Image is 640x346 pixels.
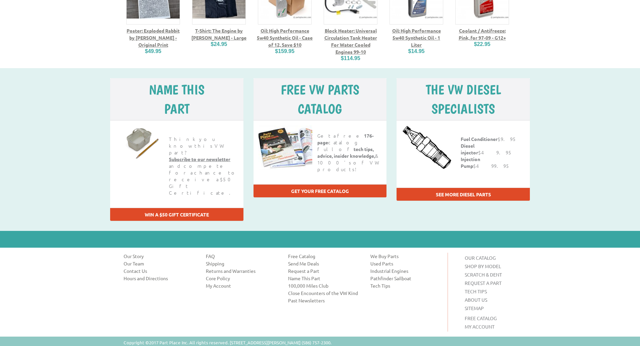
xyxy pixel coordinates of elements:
h6: Think you know this VW part? and compete for a chance to receive a $50 Gift Certificate. [166,132,243,199]
a: TECH TIPS [465,288,487,294]
span: $49.95 [145,48,162,54]
a: OUR CATALOG [465,255,496,261]
a: Returns and Warranties [206,267,278,274]
h5: Specialists [405,101,522,117]
a: SHOP BY MODEL [465,263,501,269]
strong: Diesel injector [461,143,478,155]
span: $24.95 [211,41,227,47]
h5: part [118,101,235,117]
h5: catalog [262,101,379,117]
a: FAQ [206,253,278,259]
a: Block Heater: Universal Circulation Tank Heater For Water Cooled Engines 99-10 [324,28,377,55]
a: Shipping [206,260,278,267]
img: Free catalog! [259,126,313,170]
img: Name this part [115,126,165,159]
div: WIN A $50 GIFT CERTIFICATE [110,208,243,221]
a: Past Newsletters [288,297,360,304]
a: Request a Part [288,267,360,274]
h5: Name this [118,82,235,98]
a: Poster: Exploded Rabbit by [PERSON_NAME] - Original Print [127,28,180,48]
a: See more diesel parts [436,191,491,197]
a: MY ACCOUNT [465,324,495,330]
a: Name This Part [288,275,360,282]
span: $22.95 [474,41,491,47]
strong: tech tips, advice, insider knowledge, [317,146,375,159]
h5: The VW Diesel [405,82,522,98]
a: Oil: High Performance 5w40 Synthetic Oil - 1 Liter [392,28,441,48]
div: Get your free catalog [254,184,387,197]
a: We Buy Parts [370,253,443,259]
h5: free vw parts [262,82,379,98]
a: SCRATCH & DENT [465,271,502,278]
strong: Fuel Conditioner [461,136,498,142]
a: My Account [206,282,278,289]
a: Pathfinder Sailboat [370,275,443,282]
a: 100,000 Miles Club [288,282,360,289]
a: T-Shirt: The Engine by [PERSON_NAME] - Large [191,28,246,41]
a: Send Me Deals [288,260,360,267]
img: VW Diesel Specialists [402,126,452,170]
a: Close Encounters of the VW Kind [288,290,360,296]
a: Tech Tips [370,282,443,289]
a: Free Catalog [288,253,360,259]
a: FREE CATALOG [465,315,497,321]
a: Our Team [124,260,196,267]
p: Copyright ©2017 Part Place Inc. All rights reserved. [STREET_ADDRESS][PERSON_NAME] (586) 757-2300. [124,339,331,346]
span: $159.95 [275,48,294,54]
span: $14.95 [408,48,425,54]
span: $114.95 [341,55,360,61]
a: Coolant / Antifreeze: Pink, for 97-09 - G12+ [459,28,506,41]
a: ABOUT US [465,297,487,303]
h6: Get a free catalog full of & 1000's of VW products! [314,129,381,176]
a: SITEMAP [465,305,484,311]
a: REQUEST A PART [465,280,502,286]
a: Subscribe to our newsletter [169,156,230,162]
strong: 176-page [317,133,374,145]
a: Contact Us [124,267,196,274]
a: Our Story [124,253,196,259]
a: Oil: High Performance 5w40 Synthetic Oil - Case of 12, Save $10 [257,28,313,48]
a: Industrial Engines [370,267,443,274]
h6: $9.95 $49.95 $499.95 [457,132,525,179]
a: Used Parts [370,260,443,267]
a: Core Policy [206,275,278,282]
a: Hours and Directions [124,275,196,282]
strong: Injection Pump [461,156,480,169]
a: Name This Part [115,126,161,159]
